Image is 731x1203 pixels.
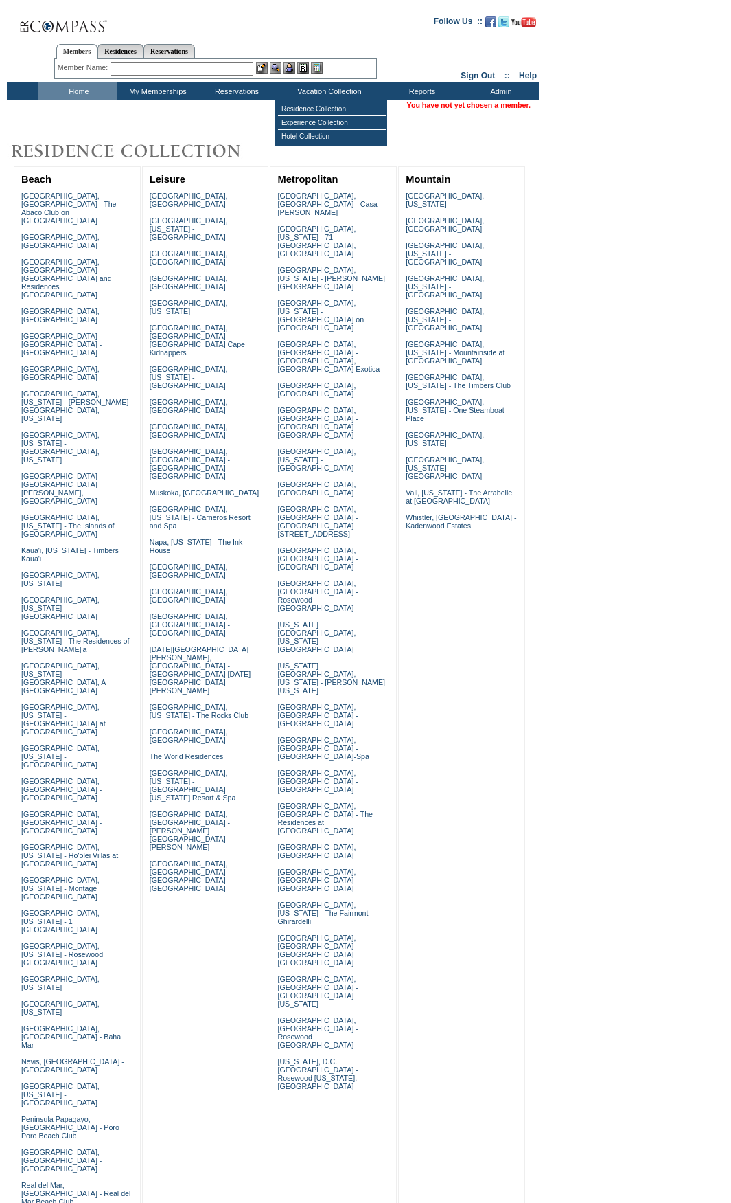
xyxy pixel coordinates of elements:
[406,192,484,208] a: [GEOGRAPHIC_DATA], [US_STATE]
[21,1024,121,1049] a: [GEOGRAPHIC_DATA], [GEOGRAPHIC_DATA] - Baha Mar
[283,62,295,74] img: Impersonate
[270,62,281,74] img: View
[406,216,484,233] a: [GEOGRAPHIC_DATA], [GEOGRAPHIC_DATA]
[56,44,98,59] a: Members
[150,423,228,439] a: [GEOGRAPHIC_DATA], [GEOGRAPHIC_DATA]
[277,480,356,497] a: [GEOGRAPHIC_DATA], [GEOGRAPHIC_DATA]
[150,563,228,579] a: [GEOGRAPHIC_DATA], [GEOGRAPHIC_DATA]
[21,546,119,563] a: Kaua'i, [US_STATE] - Timbers Kaua'i
[196,82,275,100] td: Reservations
[150,538,243,554] a: Napa, [US_STATE] - The Ink House
[150,324,245,357] a: [GEOGRAPHIC_DATA], [GEOGRAPHIC_DATA] - [GEOGRAPHIC_DATA] Cape Kidnappers
[406,307,484,332] a: [GEOGRAPHIC_DATA], [US_STATE] - [GEOGRAPHIC_DATA]
[277,736,369,761] a: [GEOGRAPHIC_DATA], [GEOGRAPHIC_DATA] - [GEOGRAPHIC_DATA]-Spa
[21,975,100,991] a: [GEOGRAPHIC_DATA], [US_STATE]
[406,513,516,530] a: Whistler, [GEOGRAPHIC_DATA] - Kadenwood Estates
[21,703,106,736] a: [GEOGRAPHIC_DATA], [US_STATE] - [GEOGRAPHIC_DATA] at [GEOGRAPHIC_DATA]
[498,21,509,29] a: Follow us on Twitter
[150,810,230,851] a: [GEOGRAPHIC_DATA], [GEOGRAPHIC_DATA] - [PERSON_NAME][GEOGRAPHIC_DATA][PERSON_NAME]
[21,258,112,299] a: [GEOGRAPHIC_DATA], [GEOGRAPHIC_DATA] - [GEOGRAPHIC_DATA] and Residences [GEOGRAPHIC_DATA]
[150,447,230,480] a: [GEOGRAPHIC_DATA], [GEOGRAPHIC_DATA] - [GEOGRAPHIC_DATA] [GEOGRAPHIC_DATA]
[277,802,373,835] a: [GEOGRAPHIC_DATA], [GEOGRAPHIC_DATA] - The Residences at [GEOGRAPHIC_DATA]
[407,101,531,109] span: You have not yet chosen a member.
[406,431,484,447] a: [GEOGRAPHIC_DATA], [US_STATE]
[150,769,236,802] a: [GEOGRAPHIC_DATA], [US_STATE] - [GEOGRAPHIC_DATA] [US_STATE] Resort & Spa
[150,612,230,637] a: [GEOGRAPHIC_DATA], [GEOGRAPHIC_DATA] - [GEOGRAPHIC_DATA]
[275,82,381,100] td: Vacation Collection
[278,130,386,143] td: Hotel Collection
[381,82,460,100] td: Reports
[277,579,358,612] a: [GEOGRAPHIC_DATA], [GEOGRAPHIC_DATA] - Rosewood [GEOGRAPHIC_DATA]
[19,7,108,35] img: Compass Home
[519,71,537,80] a: Help
[21,909,100,934] a: [GEOGRAPHIC_DATA], [US_STATE] - 1 [GEOGRAPHIC_DATA]
[277,975,358,1008] a: [GEOGRAPHIC_DATA], [GEOGRAPHIC_DATA] - [GEOGRAPHIC_DATA] [US_STATE]
[21,629,130,653] a: [GEOGRAPHIC_DATA], [US_STATE] - The Residences of [PERSON_NAME]'a
[504,71,510,80] span: ::
[150,365,228,390] a: [GEOGRAPHIC_DATA], [US_STATE] - [GEOGRAPHIC_DATA]
[511,17,536,27] img: Subscribe to our YouTube Channel
[277,381,356,398] a: [GEOGRAPHIC_DATA], [GEOGRAPHIC_DATA]
[150,703,249,719] a: [GEOGRAPHIC_DATA], [US_STATE] - The Rocks Club
[278,102,386,116] td: Residence Collection
[150,249,228,266] a: [GEOGRAPHIC_DATA], [GEOGRAPHIC_DATA]
[461,71,495,80] a: Sign Out
[150,216,228,241] a: [GEOGRAPHIC_DATA], [US_STATE] - [GEOGRAPHIC_DATA]
[150,505,251,530] a: [GEOGRAPHIC_DATA], [US_STATE] - Carneros Resort and Spa
[406,174,450,185] a: Mountain
[38,82,117,100] td: Home
[150,274,228,291] a: [GEOGRAPHIC_DATA], [GEOGRAPHIC_DATA]
[277,703,358,728] a: [GEOGRAPHIC_DATA], [GEOGRAPHIC_DATA] - [GEOGRAPHIC_DATA]
[277,546,358,571] a: [GEOGRAPHIC_DATA], [GEOGRAPHIC_DATA] - [GEOGRAPHIC_DATA]
[21,810,102,835] a: [GEOGRAPHIC_DATA], [GEOGRAPHIC_DATA] - [GEOGRAPHIC_DATA]
[277,447,356,472] a: [GEOGRAPHIC_DATA], [US_STATE] - [GEOGRAPHIC_DATA]
[21,513,115,538] a: [GEOGRAPHIC_DATA], [US_STATE] - The Islands of [GEOGRAPHIC_DATA]
[21,390,129,423] a: [GEOGRAPHIC_DATA], [US_STATE] - [PERSON_NAME][GEOGRAPHIC_DATA], [US_STATE]
[150,488,259,497] a: Muskoka, [GEOGRAPHIC_DATA]
[150,859,230,892] a: [GEOGRAPHIC_DATA], [GEOGRAPHIC_DATA] - [GEOGRAPHIC_DATA] [GEOGRAPHIC_DATA]
[277,174,338,185] a: Metropolitan
[406,456,484,480] a: [GEOGRAPHIC_DATA], [US_STATE] - [GEOGRAPHIC_DATA]
[277,266,385,291] a: [GEOGRAPHIC_DATA], [US_STATE] - [PERSON_NAME][GEOGRAPHIC_DATA]
[21,662,106,695] a: [GEOGRAPHIC_DATA], [US_STATE] - [GEOGRAPHIC_DATA], A [GEOGRAPHIC_DATA]
[277,225,356,258] a: [GEOGRAPHIC_DATA], [US_STATE] - 71 [GEOGRAPHIC_DATA], [GEOGRAPHIC_DATA]
[498,16,509,27] img: Follow us on Twitter
[21,1082,100,1107] a: [GEOGRAPHIC_DATA], [US_STATE] - [GEOGRAPHIC_DATA]
[277,868,358,892] a: [GEOGRAPHIC_DATA], [GEOGRAPHIC_DATA] - [GEOGRAPHIC_DATA]
[277,934,358,967] a: [GEOGRAPHIC_DATA], [GEOGRAPHIC_DATA] - [GEOGRAPHIC_DATA] [GEOGRAPHIC_DATA]
[297,62,309,74] img: Reservations
[150,587,228,604] a: [GEOGRAPHIC_DATA], [GEOGRAPHIC_DATA]
[21,942,103,967] a: [GEOGRAPHIC_DATA], [US_STATE] - Rosewood [GEOGRAPHIC_DATA]
[277,620,356,653] a: [US_STATE][GEOGRAPHIC_DATA], [US_STATE][GEOGRAPHIC_DATA]
[117,82,196,100] td: My Memberships
[21,1115,119,1140] a: Peninsula Papagayo, [GEOGRAPHIC_DATA] - Poro Poro Beach Club
[150,192,228,208] a: [GEOGRAPHIC_DATA], [GEOGRAPHIC_DATA]
[406,373,511,390] a: [GEOGRAPHIC_DATA], [US_STATE] - The Timbers Club
[277,769,358,794] a: [GEOGRAPHIC_DATA], [GEOGRAPHIC_DATA] - [GEOGRAPHIC_DATA]
[21,777,102,802] a: [GEOGRAPHIC_DATA], [GEOGRAPHIC_DATA] - [GEOGRAPHIC_DATA]
[21,174,51,185] a: Beach
[21,876,100,901] a: [GEOGRAPHIC_DATA], [US_STATE] - Montage [GEOGRAPHIC_DATA]
[485,16,496,27] img: Become our fan on Facebook
[21,571,100,587] a: [GEOGRAPHIC_DATA], [US_STATE]
[406,398,504,423] a: [GEOGRAPHIC_DATA], [US_STATE] - One Steamboat Place
[21,192,117,225] a: [GEOGRAPHIC_DATA], [GEOGRAPHIC_DATA] - The Abaco Club on [GEOGRAPHIC_DATA]
[406,488,512,505] a: Vail, [US_STATE] - The Arrabelle at [GEOGRAPHIC_DATA]
[21,472,102,505] a: [GEOGRAPHIC_DATA] - [GEOGRAPHIC_DATA][PERSON_NAME], [GEOGRAPHIC_DATA]
[21,431,100,464] a: [GEOGRAPHIC_DATA], [US_STATE] - [GEOGRAPHIC_DATA], [US_STATE]
[7,137,275,165] img: Destinations by Exclusive Resorts
[277,406,358,439] a: [GEOGRAPHIC_DATA], [GEOGRAPHIC_DATA] - [GEOGRAPHIC_DATA] [GEOGRAPHIC_DATA]
[434,15,483,32] td: Follow Us ::
[21,1148,102,1173] a: [GEOGRAPHIC_DATA], [GEOGRAPHIC_DATA] - [GEOGRAPHIC_DATA]
[406,274,484,299] a: [GEOGRAPHIC_DATA], [US_STATE] - [GEOGRAPHIC_DATA]
[21,307,100,324] a: [GEOGRAPHIC_DATA], [GEOGRAPHIC_DATA]
[278,116,386,130] td: Experience Collection
[150,398,228,414] a: [GEOGRAPHIC_DATA], [GEOGRAPHIC_DATA]
[21,1000,100,1016] a: [GEOGRAPHIC_DATA], [US_STATE]
[21,744,100,769] a: [GEOGRAPHIC_DATA], [US_STATE] - [GEOGRAPHIC_DATA]
[277,1016,358,1049] a: [GEOGRAPHIC_DATA], [GEOGRAPHIC_DATA] - Rosewood [GEOGRAPHIC_DATA]
[311,62,323,74] img: b_calculator.gif
[256,62,268,74] img: b_edit.gif
[97,44,143,58] a: Residences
